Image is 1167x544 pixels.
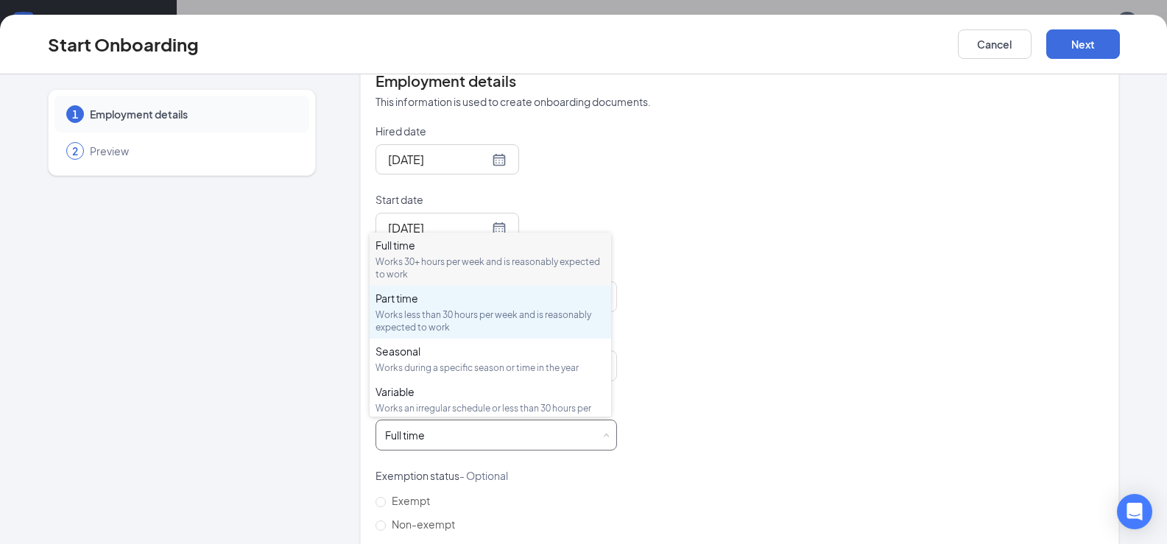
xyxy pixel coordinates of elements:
span: 2 [72,144,78,158]
div: Works 30+ hours per week and is reasonably expected to work [376,255,605,280]
span: Employment details [90,107,295,121]
p: Hired date [376,124,617,138]
div: Open Intercom Messenger [1117,494,1152,529]
button: Next [1046,29,1120,59]
button: Cancel [958,29,1032,59]
p: This information is used to create onboarding documents. [376,94,1104,109]
h4: Employment details [376,71,1104,91]
div: Works during a specific season or time in the year [376,361,605,374]
p: Exemption status [376,468,617,483]
p: Start date [376,192,617,207]
h3: Start Onboarding [48,32,199,57]
div: Variable [376,384,605,399]
div: Works an irregular schedule or less than 30 hours per week [376,402,605,427]
div: Full time [385,428,425,442]
span: - Optional [459,469,508,482]
span: 1 [72,107,78,121]
div: Works less than 30 hours per week and is reasonably expected to work [376,308,605,333]
div: Part time [376,291,605,305]
span: Preview [90,144,295,158]
span: Non-exempt [386,517,461,531]
div: Full time [376,238,605,252]
span: Exempt [386,494,436,507]
input: Aug 22, 2025 [388,150,489,169]
div: Seasonal [376,344,605,358]
input: Aug 26, 2025 [388,219,489,237]
div: [object Object] [385,428,435,442]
